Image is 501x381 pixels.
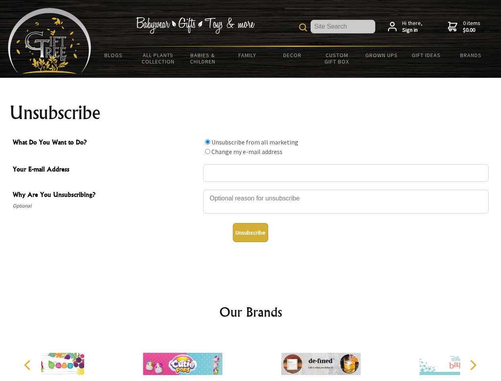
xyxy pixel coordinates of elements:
input: What Do You Want to Do? [205,149,210,154]
button: Next [464,356,482,374]
a: Babies & Children [180,47,225,70]
a: All Plants Collection [136,47,181,70]
a: Custom Gift Box [315,47,359,70]
input: Site Search [311,20,375,33]
img: Babywear - Gifts - Toys & more [136,17,255,34]
span: Why Are You Unsubscribing? [13,190,199,201]
input: What Do You Want to Do? [205,139,210,144]
span: Optional [13,201,199,211]
img: product search [299,23,307,31]
h1: Unsubscribe [10,103,492,122]
span: 0 items [463,19,480,34]
strong: Sign in [402,27,422,34]
img: Babyware - Gifts - Toys and more... [8,8,91,74]
a: Brands [449,47,493,63]
a: Family [225,47,270,63]
button: Previous [20,356,37,374]
strong: $0.00 [463,27,480,34]
a: Grown Ups [359,47,404,63]
span: What Do You Want to Do? [13,137,199,149]
input: Your E-mail Address [203,164,489,182]
a: Hi there,Sign in [388,20,422,34]
label: Change my e-mail address [211,148,282,156]
button: Unsubscribe [233,223,268,242]
span: Hi there, [402,20,422,34]
a: BLOGS [91,47,136,63]
a: Gift Ideas [404,47,449,63]
a: Decor [270,47,315,63]
h2: Our Brands [16,302,486,321]
label: Unsubscribe from all marketing [211,138,298,146]
span: Your E-mail Address [13,164,199,176]
textarea: Why Are You Unsubscribing? [203,190,489,214]
a: 0 items$0.00 [448,20,480,34]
